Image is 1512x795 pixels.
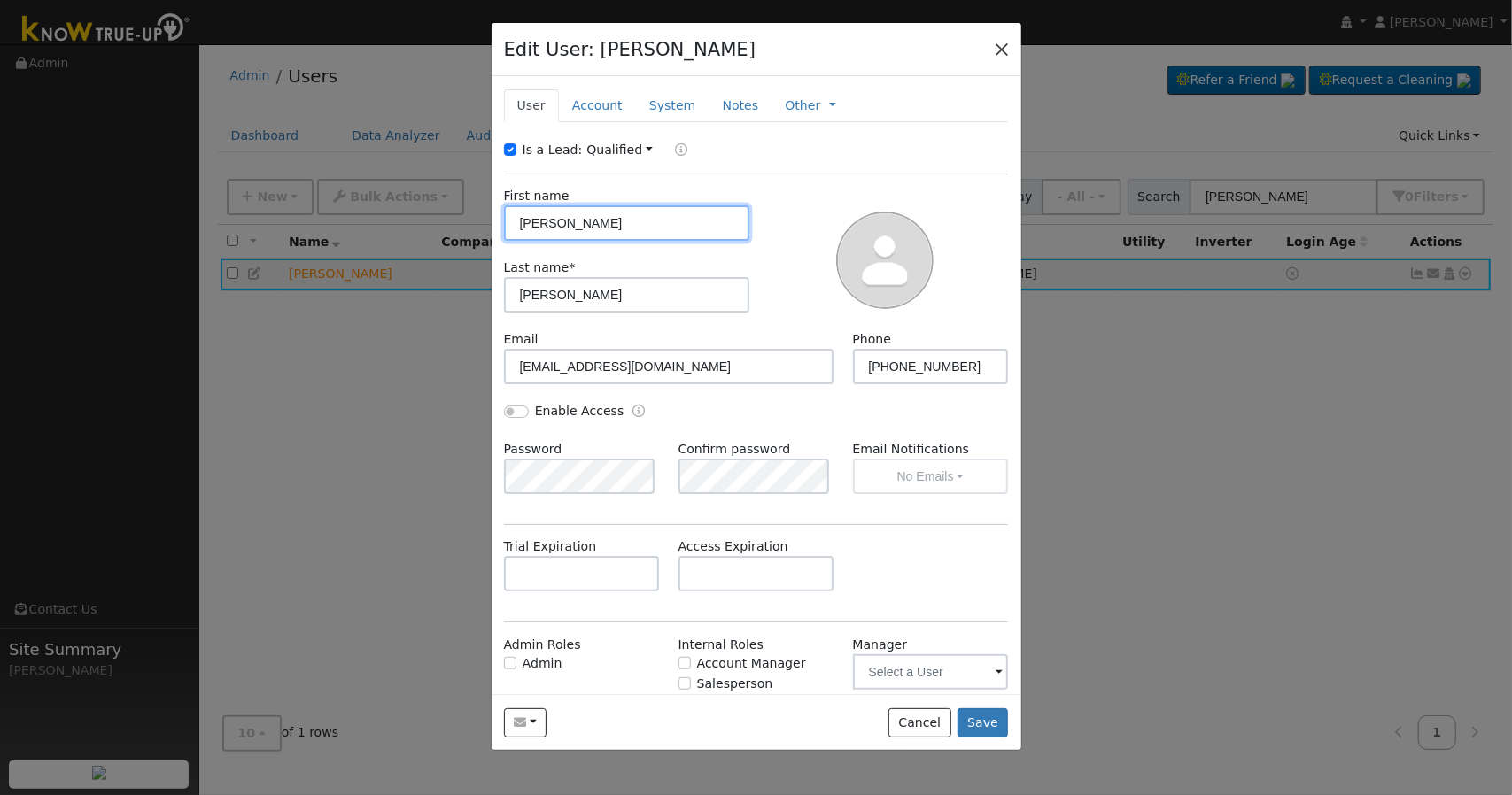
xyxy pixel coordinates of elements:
label: Admin Roles [504,636,581,654]
label: Access Expiration [678,537,788,556]
label: Account Manager [697,654,806,673]
label: Email Notifications [853,440,1009,459]
input: Select a User [853,654,1009,690]
label: Manager [853,636,908,654]
input: Is a Lead: [504,143,516,156]
label: Email [504,330,539,349]
a: System [636,89,709,122]
input: Account Manager [678,657,691,669]
label: Last name [504,259,576,277]
label: Trial Expiration [504,537,597,556]
label: Admin [523,654,562,673]
label: Confirm password [678,440,791,459]
label: Manager [697,694,752,713]
input: Admin [504,657,516,669]
h4: Edit User: [PERSON_NAME] [504,35,756,64]
a: Account [559,89,636,122]
a: Notes [709,89,772,122]
input: Salesperson [678,677,691,690]
button: Cancel [888,708,951,738]
label: Internal Roles [678,636,764,654]
a: Qualified [586,143,653,157]
a: Lead [662,141,687,161]
button: htrumbo969@gmail.com [504,708,547,738]
label: Is a Lead: [523,141,583,159]
button: Save [958,708,1009,738]
label: Salesperson [697,675,773,693]
a: User [504,89,559,122]
label: Phone [853,330,892,349]
span: Required [569,260,575,274]
a: Other [785,96,820,115]
a: Enable Access [632,402,645,422]
label: Password [504,440,562,459]
label: First name [504,187,570,205]
label: Enable Access [535,402,624,421]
